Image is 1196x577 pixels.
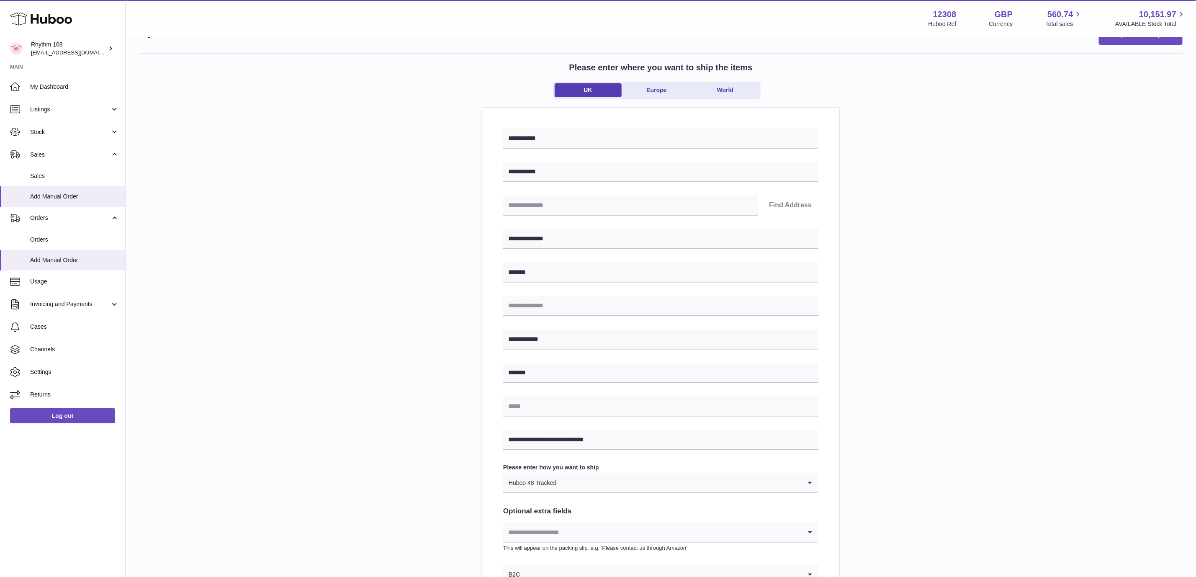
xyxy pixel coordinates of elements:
span: Orders [30,236,119,244]
span: Orders [30,214,110,222]
span: Total sales [1045,20,1083,28]
p: This will appear on the packing slip. e.g. 'Please contact us through Amazon' [503,544,818,552]
span: 10,151.97 [1139,9,1176,20]
span: Sales [30,151,110,159]
a: World [692,83,759,97]
span: Huboo 48 Tracked [503,473,557,492]
img: orders@rhythm108.com [10,42,23,55]
span: [EMAIL_ADDRESS][DOMAIN_NAME] [31,49,123,56]
div: Rhythm 108 [31,41,106,57]
span: Cases [30,323,119,331]
div: Search for option [503,473,818,493]
strong: GBP [995,9,1013,20]
span: Add Manual Order [30,193,119,201]
input: Search for option [557,473,802,492]
a: Log out [10,408,115,423]
div: Huboo Ref [929,20,957,28]
span: Invoicing and Payments [30,300,110,308]
a: UK [555,83,622,97]
span: Stock [30,128,110,136]
span: 560.74 [1047,9,1073,20]
div: Search for option [503,523,818,543]
span: Add Manual Order [30,256,119,264]
strong: 12308 [933,9,957,20]
h2: Please enter where you want to ship the items [569,62,753,73]
span: Listings [30,106,110,113]
span: Sales [30,172,119,180]
span: Returns [30,391,119,399]
input: Search for option [503,523,802,542]
div: Currency [989,20,1013,28]
h2: Optional extra fields [503,507,818,516]
a: 560.74 Total sales [1045,9,1083,28]
a: Europe [623,83,690,97]
span: AVAILABLE Stock Total [1115,20,1186,28]
span: My Dashboard [30,83,119,91]
span: Settings [30,368,119,376]
a: 10,151.97 AVAILABLE Stock Total [1115,9,1186,28]
span: Channels [30,345,119,353]
span: Usage [30,278,119,286]
label: Please enter how you want to ship [503,464,818,471]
